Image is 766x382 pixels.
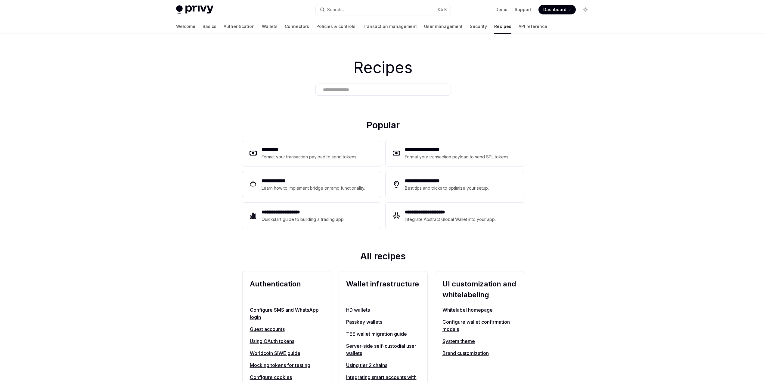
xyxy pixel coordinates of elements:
[442,279,516,300] h2: UI customization and whitelabeling
[262,153,357,160] div: Format your transaction payload to send tokens.
[262,216,345,223] div: Quickstart guide to building a trading app.
[250,362,324,369] a: Mocking tokens for testing
[327,6,344,13] div: Search...
[242,120,524,133] h2: Popular
[285,19,309,34] a: Connectors
[250,325,324,333] a: Guest accounts
[438,7,447,12] span: Ctrl K
[405,216,496,223] div: Integrate Abstract Global Wallet into your app.
[250,350,324,357] a: Worldcoin SIWE guide
[203,19,216,34] a: Basics
[224,19,255,34] a: Authentication
[442,350,516,357] a: Brand customization
[424,19,463,34] a: User management
[543,7,566,13] span: Dashboard
[242,140,381,167] a: **** ****Format your transaction payload to send tokens.
[346,362,420,369] a: Using tier 2 chains
[519,19,547,34] a: API reference
[442,338,516,345] a: System theme
[581,5,590,14] button: Toggle dark mode
[442,306,516,313] a: Whitelabel homepage
[250,306,324,321] a: Configure SMS and WhatsApp login
[346,318,420,325] a: Passkey wallets
[250,338,324,345] a: Using OAuth tokens
[346,330,420,338] a: TEE wallet migration guide
[316,19,355,34] a: Policies & controls
[494,19,511,34] a: Recipes
[316,4,451,15] button: Search...CtrlK
[405,185,489,192] div: Best tips and tricks to optimize your setup.
[176,19,195,34] a: Welcome
[242,251,524,264] h2: All recipes
[176,5,213,14] img: light logo
[442,318,516,333] a: Configure wallet confirmation modals
[363,19,417,34] a: Transaction management
[405,153,509,160] div: Format your transaction payload to send SPL tokens.
[262,185,365,192] div: Learn how to implement bridge onramp functionality.
[538,5,576,14] a: Dashboard
[515,7,531,13] a: Support
[250,279,324,300] h2: Authentication
[470,19,487,34] a: Security
[346,306,420,313] a: HD wallets
[262,19,278,34] a: Wallets
[250,374,324,381] a: Configure cookies
[495,7,507,13] a: Demo
[346,279,420,300] h2: Wallet infrastructure
[242,171,381,198] a: **** **** ***Learn how to implement bridge onramp functionality.
[346,342,420,357] a: Server-side self-custodial user wallets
